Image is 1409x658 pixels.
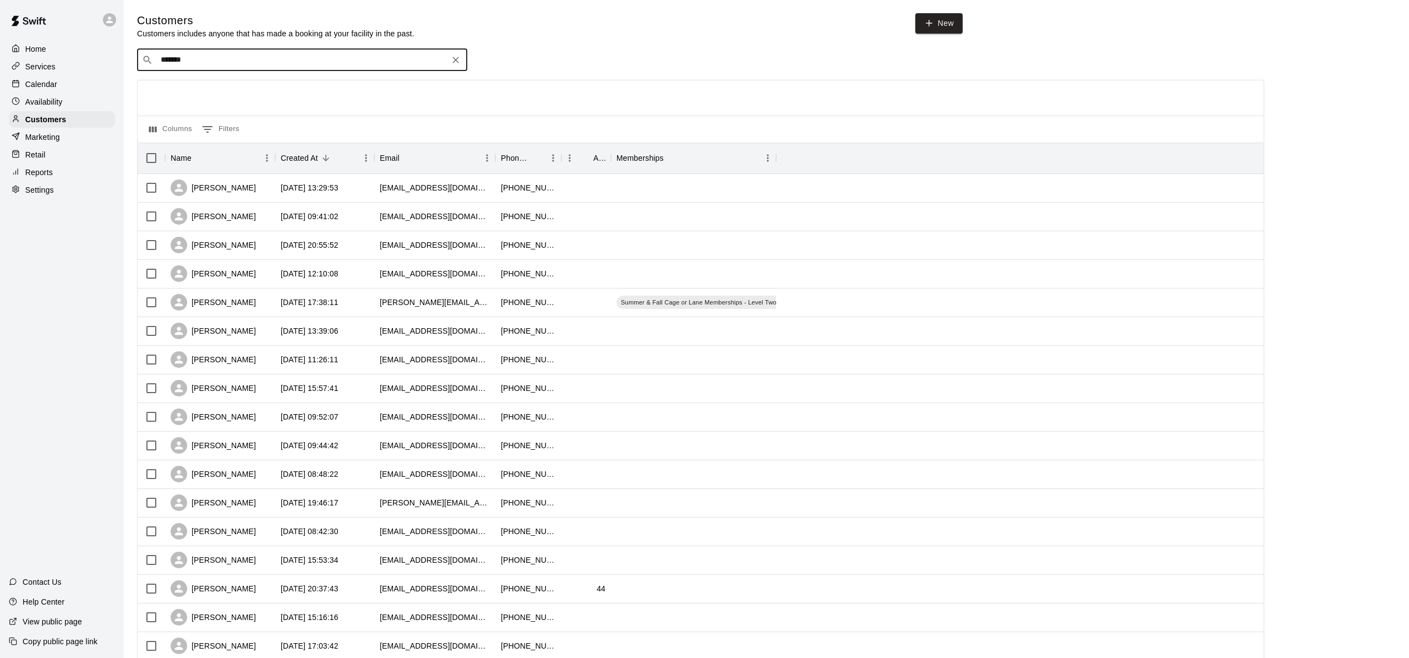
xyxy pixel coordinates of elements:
div: adamhg985@gmail.com [380,240,490,251]
div: Reports [9,164,115,181]
button: Sort [529,150,545,166]
button: Sort [318,150,334,166]
div: 2025-08-22 09:44:42 [281,440,338,451]
button: Menu [545,150,561,166]
div: [PERSON_NAME] [171,323,256,339]
div: Phone Number [495,143,561,173]
div: Memberships [616,143,664,173]
div: 2025-08-08 15:16:16 [281,612,338,623]
div: [PERSON_NAME] [171,494,256,511]
div: 2025-08-12 15:53:34 [281,554,338,565]
div: +15022109477 [501,497,556,508]
p: Copy public page link [23,636,97,647]
div: 2025-08-26 15:57:41 [281,383,338,394]
div: +15022717121 [501,469,556,480]
div: 2025-08-08 20:37:43 [281,583,338,594]
p: Availability [25,96,63,107]
a: Availability [9,94,115,110]
a: Settings [9,182,115,198]
a: New [915,13,963,34]
div: [PERSON_NAME] [171,351,256,368]
p: Retail [25,149,46,160]
button: Select columns [146,121,195,138]
div: +14359011474 [501,325,556,336]
p: Marketing [25,132,60,143]
button: Sort [578,150,593,166]
div: 2025-09-02 17:38:11 [281,297,338,308]
button: Sort [664,150,679,166]
div: [PERSON_NAME] [171,638,256,654]
button: Menu [358,150,374,166]
div: [PERSON_NAME] [171,580,256,597]
div: +15025534180 [501,526,556,537]
div: mwattenberger@gmail.com [380,640,490,651]
div: Summer & Fall Cage or Lane Memberships - Level Two [616,296,781,309]
p: Services [25,61,56,72]
div: sedens@triocpg.com [380,526,490,537]
h5: Customers [137,13,414,28]
div: Search customers by name or email [137,49,467,71]
div: billiepayne3232@gmail.com [380,354,490,365]
div: 2025-08-19 19:46:17 [281,497,338,508]
div: [PERSON_NAME] [171,409,256,425]
div: +15027187007 [501,383,556,394]
div: Created At [281,143,318,173]
div: +15028172099 [501,554,556,565]
div: Age [561,143,611,173]
a: Retail [9,146,115,163]
div: 2025-08-27 11:26:11 [281,354,338,365]
a: Services [9,58,115,75]
div: Age [593,143,605,173]
div: specfreakingtacular@gmail.com [380,325,490,336]
div: [PERSON_NAME] [171,265,256,282]
div: Name [165,143,275,173]
div: Phone Number [501,143,529,173]
div: 2025-09-11 13:29:53 [281,182,338,193]
p: Contact Us [23,577,62,588]
div: [PERSON_NAME] [171,208,256,225]
div: +15028870032 [501,612,556,623]
div: 2025-08-20 08:48:22 [281,469,338,480]
a: Calendar [9,76,115,93]
div: [PERSON_NAME] [171,437,256,454]
div: +15027584752 [501,240,556,251]
div: 2025-08-28 13:39:06 [281,325,338,336]
span: Summer & Fall Cage or Lane Memberships - Level Two [616,298,781,307]
div: emilyturman@gmail.com [380,383,490,394]
div: ekimmer@gmail.com [380,182,490,193]
div: 44 [597,583,605,594]
button: Menu [479,150,495,166]
p: Home [25,43,46,55]
div: Name [171,143,192,173]
a: Marketing [9,129,115,145]
div: +18013366383 [501,297,556,308]
div: 2025-09-10 09:41:02 [281,211,338,222]
div: johnbennett1@hotmail.com [380,554,490,565]
a: Home [9,41,115,57]
div: +15027443813 [501,640,556,651]
div: +18128202362 [501,411,556,422]
button: Menu [259,150,275,166]
button: Sort [400,150,415,166]
div: [PERSON_NAME] [171,466,256,482]
div: estraub3108@gmail.com [380,440,490,451]
div: brjpinkston@gmail.com [380,268,490,279]
div: jenbear7291@gmail.com [380,411,490,422]
div: [PERSON_NAME] [171,237,256,253]
p: Settings [25,184,54,195]
div: 2025-08-23 09:52:07 [281,411,338,422]
div: +15027770666 [501,268,556,279]
div: Created At [275,143,374,173]
div: sara.deely@gmail.com [380,497,490,508]
div: +15027276616 [501,211,556,222]
div: +15025588260 [501,440,556,451]
button: Clear [448,52,463,68]
div: gerstenmaierjennifer@gmail.com [380,612,490,623]
p: Customers includes anyone that has made a booking at your facility in the past. [137,28,414,39]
